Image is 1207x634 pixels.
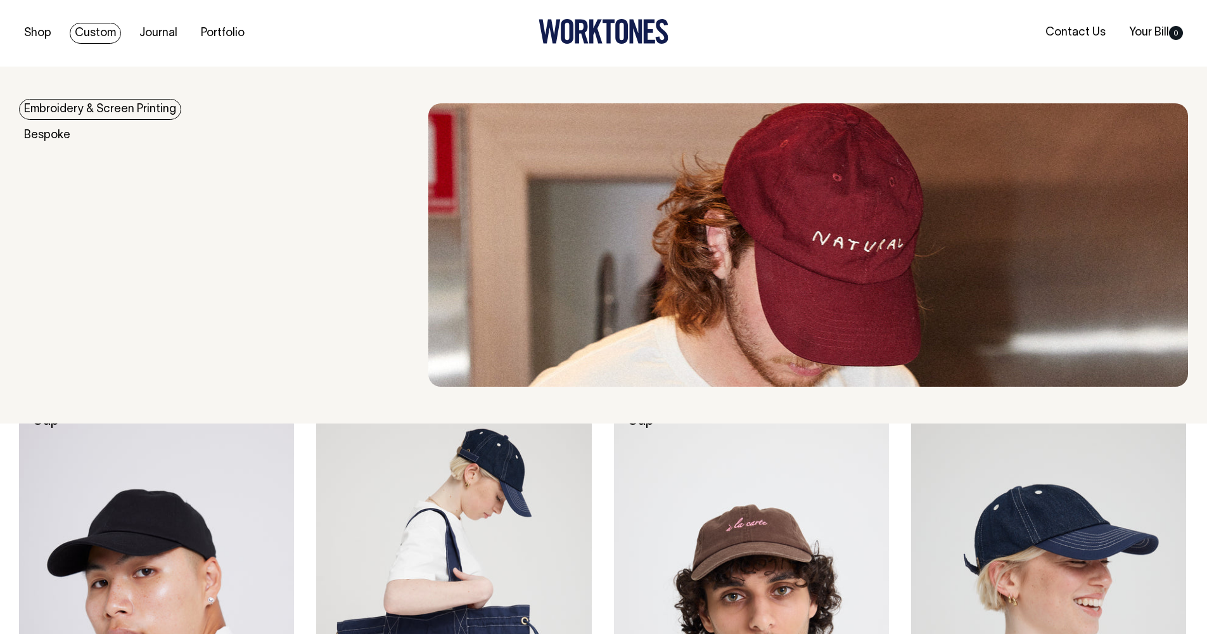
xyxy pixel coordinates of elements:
img: embroidery & Screen Printing [428,103,1188,387]
a: Embroidery & Screen Printing [19,99,181,120]
a: Shop [19,23,56,44]
a: Bespoke [19,125,75,146]
span: 0 [1169,26,1183,40]
a: Your Bill0 [1124,22,1188,43]
a: Journal [134,23,182,44]
a: Contact Us [1040,22,1111,43]
a: Custom [70,23,121,44]
a: Portfolio [196,23,250,44]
